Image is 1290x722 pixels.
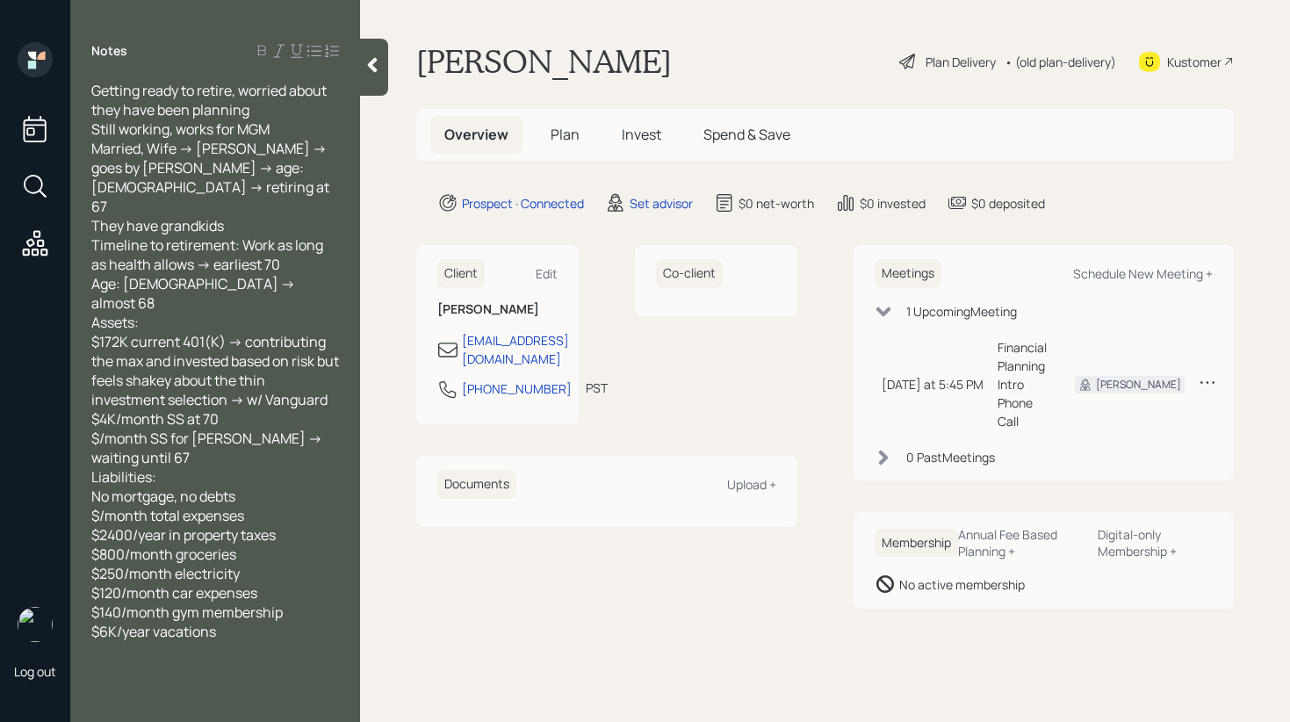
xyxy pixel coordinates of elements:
[906,302,1017,321] div: 1 Upcoming Meeting
[14,663,56,680] div: Log out
[1096,377,1181,393] div: [PERSON_NAME]
[727,476,776,493] div: Upload +
[91,42,127,60] label: Notes
[739,194,814,213] div: $0 net-worth
[91,81,329,119] span: Getting ready to retire, worried about they have been planning
[91,119,270,139] span: Still working, works for MGM
[875,529,958,558] h6: Membership
[91,274,298,313] span: Age: [DEMOGRAPHIC_DATA] -> almost 68
[622,125,661,144] span: Invest
[703,125,790,144] span: Spend & Save
[437,470,516,499] h6: Documents
[586,379,608,397] div: PST
[899,575,1025,594] div: No active membership
[462,331,569,368] div: [EMAIL_ADDRESS][DOMAIN_NAME]
[875,259,941,288] h6: Meetings
[416,42,672,81] h1: [PERSON_NAME]
[860,194,926,213] div: $0 invested
[91,487,235,506] span: No mortgage, no debts
[91,216,224,235] span: They have grandkids
[91,525,276,545] span: $2400/year in property taxes
[18,607,53,642] img: retirable_logo.png
[437,259,485,288] h6: Client
[91,545,236,564] span: $800/month groceries
[551,125,580,144] span: Plan
[536,265,558,282] div: Edit
[91,235,326,274] span: Timeline to retirement: Work as long as health allows -> earliest 70
[462,194,584,213] div: Prospect · Connected
[882,375,984,393] div: [DATE] at 5:45 PM
[91,583,257,603] span: $120/month car expenses
[462,379,572,398] div: [PHONE_NUMBER]
[926,53,996,71] div: Plan Delivery
[91,564,240,583] span: $250/month electricity
[656,259,723,288] h6: Co-client
[437,302,558,317] h6: [PERSON_NAME]
[91,409,219,429] span: $4K/month SS at 70
[91,506,244,525] span: $/month total expenses
[998,338,1047,430] div: Financial Planning Intro Phone Call
[906,448,995,466] div: 0 Past Meeting s
[1005,53,1116,71] div: • (old plan-delivery)
[91,603,283,622] span: $140/month gym membership
[1073,265,1213,282] div: Schedule New Meeting +
[1167,53,1222,71] div: Kustomer
[444,125,508,144] span: Overview
[91,139,332,216] span: Married, Wife -> [PERSON_NAME] -> goes by [PERSON_NAME] -> age: [DEMOGRAPHIC_DATA] -> retiring at 67
[91,429,325,467] span: $/month SS for [PERSON_NAME] -> waiting until 67
[1098,526,1213,560] div: Digital-only Membership +
[91,622,216,641] span: $6K/year vacations
[91,467,156,487] span: Liabilities:
[630,194,693,213] div: Set advisor
[91,313,139,332] span: Assets:
[971,194,1045,213] div: $0 deposited
[958,526,1085,560] div: Annual Fee Based Planning +
[91,332,342,409] span: $172K current 401(K) -> contributing the max and invested based on risk but feels shakey about th...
